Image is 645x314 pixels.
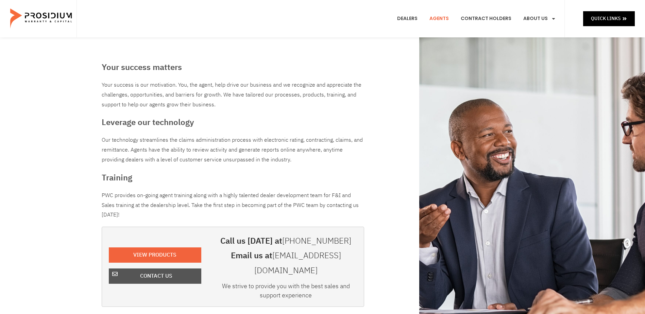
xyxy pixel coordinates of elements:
[392,6,423,31] a: Dealers
[392,6,561,31] nav: Menu
[456,6,516,31] a: Contract Holders
[109,268,201,284] a: Contact Us
[215,248,357,278] h3: Email us at
[102,135,364,164] div: Our technology streamlines the claims administration process with electronic rating, contracting,...
[102,172,364,184] h3: Training
[133,250,176,260] span: View Products
[102,80,364,109] div: Your success is our motivation. You, the agent, help drive our business and we recognize and appr...
[254,249,341,276] a: [EMAIL_ADDRESS][DOMAIN_NAME]
[140,271,172,281] span: Contact Us
[102,191,364,220] div: PWC provides on-going agent training along with a highly talented dealer development team for F&I...
[215,281,357,303] div: We strive to provide you with the best sales and support experience
[518,6,561,31] a: About Us
[282,235,351,247] a: [PHONE_NUMBER]
[591,14,621,23] span: Quick Links
[424,6,454,31] a: Agents
[215,234,357,248] h3: Call us [DATE] at
[102,61,364,73] h3: Your success matters
[109,247,201,263] a: View Products
[583,11,635,26] a: Quick Links
[102,116,364,128] h3: Leverage our technology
